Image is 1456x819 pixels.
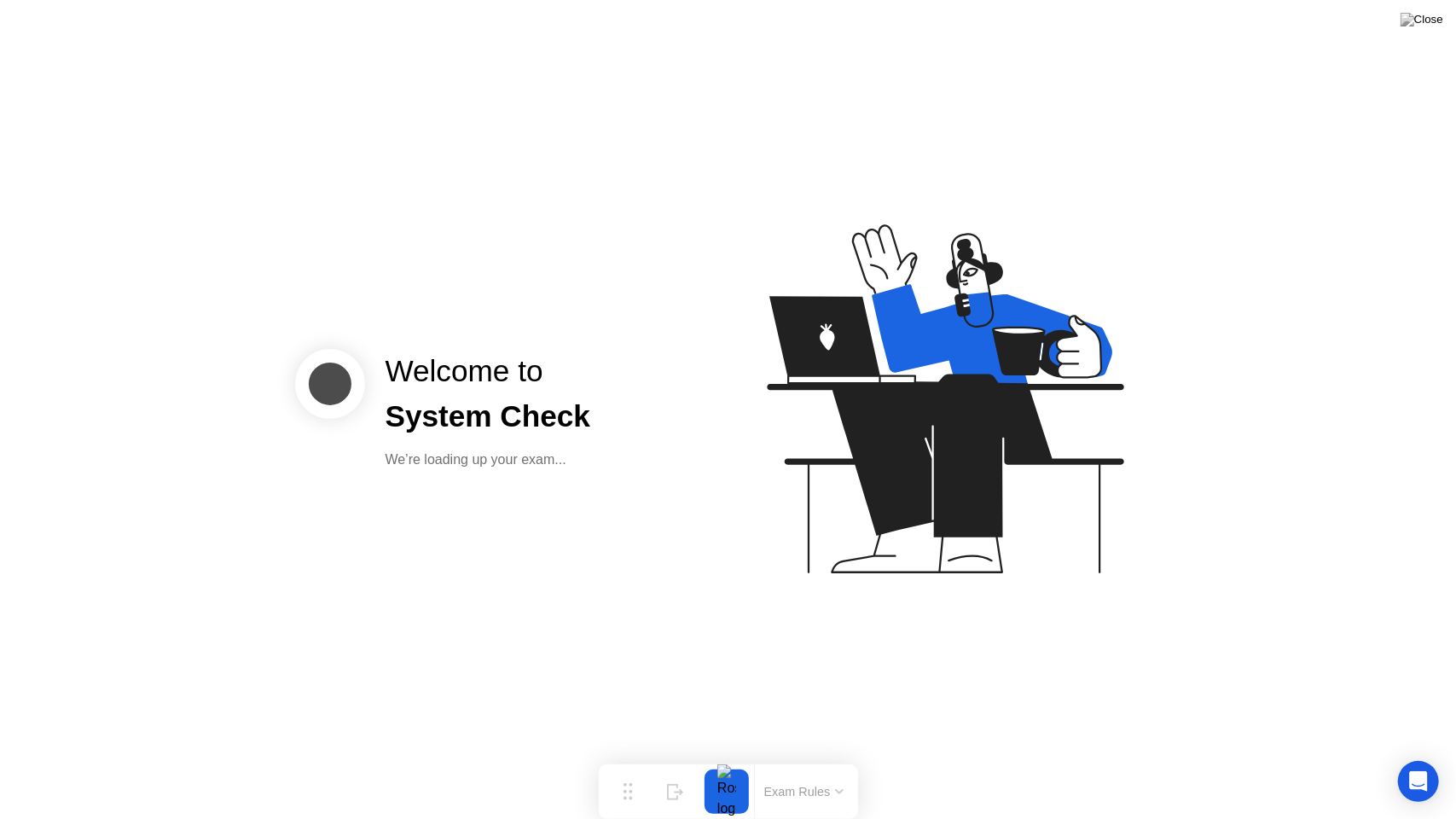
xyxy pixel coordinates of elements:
[386,394,591,439] div: System Check
[1398,761,1439,802] div: Open Intercom Messenger
[1401,13,1443,26] img: Close
[386,349,591,394] div: Welcome to
[759,784,850,799] button: Exam Rules
[386,450,591,470] div: We’re loading up your exam...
